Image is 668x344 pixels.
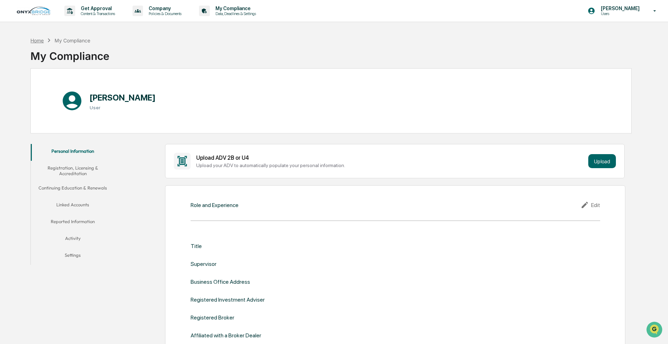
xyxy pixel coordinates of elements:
button: Personal Information [31,144,115,161]
div: secondary tabs example [31,144,115,265]
p: Policies & Documents [143,11,185,16]
span: Pylon [70,119,85,124]
a: 🖐️Preclearance [4,85,48,98]
a: Powered byPylon [49,118,85,124]
button: Reported Information [31,214,115,231]
div: Upload your ADV to automatically populate your personal information. [196,163,585,168]
div: Registered Broker [191,314,234,321]
h3: User [90,105,156,110]
div: My Compliance [55,37,90,43]
p: [PERSON_NAME] [595,6,643,11]
button: Activity [31,231,115,248]
p: Company [143,6,185,11]
div: Registered Investment Adviser [191,296,265,303]
div: Business Office Address [191,278,250,285]
button: Registration, Licensing & Accreditation [31,161,115,181]
div: Supervisor [191,261,216,267]
div: Role and Experience [191,202,239,208]
h1: [PERSON_NAME] [90,92,156,103]
div: Upload ADV 2B or U4 [196,154,585,161]
iframe: Open customer support [646,321,665,340]
div: 🖐️ [7,89,13,95]
span: Data Lookup [14,102,44,109]
a: 🔎Data Lookup [4,99,47,111]
div: Affiliated with a Broker Dealer [191,332,261,339]
div: Home [30,37,44,43]
span: Preclearance [14,88,45,95]
button: Continuing Education & Renewals [31,181,115,198]
div: My Compliance [30,44,109,62]
button: Start new chat [119,56,127,64]
p: Users [595,11,643,16]
p: Get Approval [75,6,119,11]
p: Data, Deadlines & Settings [210,11,260,16]
a: 🗄️Attestations [48,85,90,98]
button: Upload [588,154,616,168]
p: How can we help? [7,15,127,26]
div: 🗄️ [51,89,56,95]
div: 🔎 [7,102,13,108]
span: Attestations [58,88,87,95]
img: logo [17,7,50,15]
div: Title [191,243,202,249]
div: Start new chat [24,54,115,61]
button: Linked Accounts [31,198,115,214]
button: Settings [31,248,115,265]
div: Edit [581,201,600,209]
img: 1746055101610-c473b297-6a78-478c-a979-82029cc54cd1 [7,54,20,66]
div: We're offline, we'll be back soon [24,61,91,66]
p: Content & Transactions [75,11,119,16]
p: My Compliance [210,6,260,11]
